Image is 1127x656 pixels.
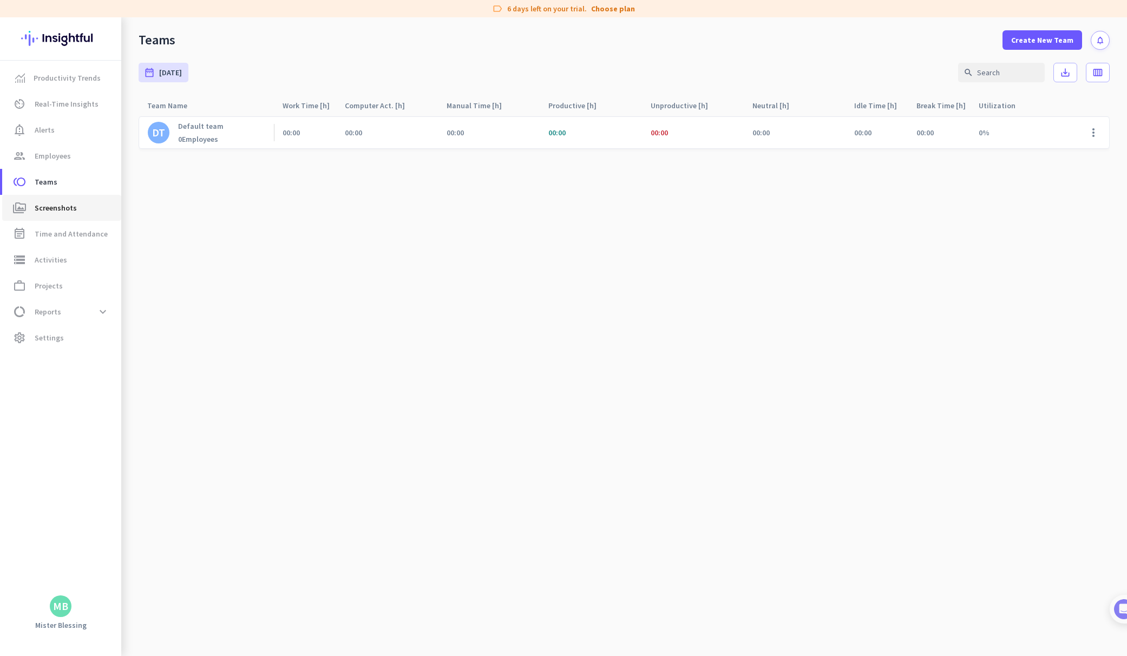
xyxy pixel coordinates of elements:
[548,128,566,137] span: 00:00
[13,123,26,136] i: notification_important
[15,73,25,83] img: menu-item
[447,128,464,137] span: 00:00
[752,98,802,113] div: Neutral [h]
[979,98,1028,113] div: Utilization
[752,128,770,137] span: 00:00
[916,98,970,113] div: Break Time [h]
[2,65,121,91] a: menu-itemProductivity Trends
[35,305,61,318] span: Reports
[345,98,418,113] div: Computer Act. [h]
[964,68,973,77] i: search
[1096,36,1105,45] i: notifications
[548,98,610,113] div: Productive [h]
[35,123,55,136] span: Alerts
[2,273,121,299] a: work_outlineProjects
[2,247,121,273] a: storageActivities
[283,128,300,137] span: 00:00
[651,128,668,137] span: 00:00
[651,98,721,113] div: Unproductive [h]
[178,134,224,144] div: Employees
[144,67,155,78] i: date_range
[854,98,908,113] div: Idle Time [h]
[2,169,121,195] a: tollTeams
[147,98,200,113] div: Team Name
[2,299,121,325] a: data_usageReportsexpand_more
[1086,63,1110,82] button: calendar_view_week
[35,331,64,344] span: Settings
[35,149,71,162] span: Employees
[34,71,101,84] span: Productivity Trends
[13,175,26,188] i: toll
[2,117,121,143] a: notification_importantAlerts
[35,279,63,292] span: Projects
[148,121,224,144] a: DTDefault team0Employees
[35,175,57,188] span: Teams
[152,127,165,138] div: DT
[178,134,182,144] b: 0
[1053,63,1077,82] button: save_alt
[1092,67,1103,78] i: calendar_view_week
[2,221,121,247] a: event_noteTime and Attendance
[35,227,108,240] span: Time and Attendance
[53,601,68,612] div: MB
[13,253,26,266] i: storage
[970,117,1072,148] div: 0%
[1002,30,1082,50] button: Create New Team
[2,91,121,117] a: av_timerReal-Time Insights
[1080,120,1106,146] button: more_vert
[13,227,26,240] i: event_note
[93,302,113,322] button: expand_more
[35,201,77,214] span: Screenshots
[1011,35,1073,45] span: Create New Team
[13,97,26,110] i: av_timer
[2,325,121,351] a: settingsSettings
[447,98,515,113] div: Manual Time [h]
[159,67,182,78] span: [DATE]
[35,97,99,110] span: Real-Time Insights
[21,17,100,60] img: Insightful logo
[283,98,336,113] div: Work Time [h]
[916,128,934,137] div: 00:00
[345,128,362,137] span: 00:00
[35,253,67,266] span: Activities
[591,3,635,14] a: Choose plan
[13,331,26,344] i: settings
[178,121,224,131] p: Default team
[13,305,26,318] i: data_usage
[13,149,26,162] i: group
[13,279,26,292] i: work_outline
[139,32,175,48] div: Teams
[13,201,26,214] i: perm_media
[2,195,121,221] a: perm_mediaScreenshots
[1091,31,1110,50] button: notifications
[1060,67,1071,78] i: save_alt
[492,3,503,14] i: label
[958,63,1045,82] input: Search
[2,143,121,169] a: groupEmployees
[854,128,872,137] span: 00:00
